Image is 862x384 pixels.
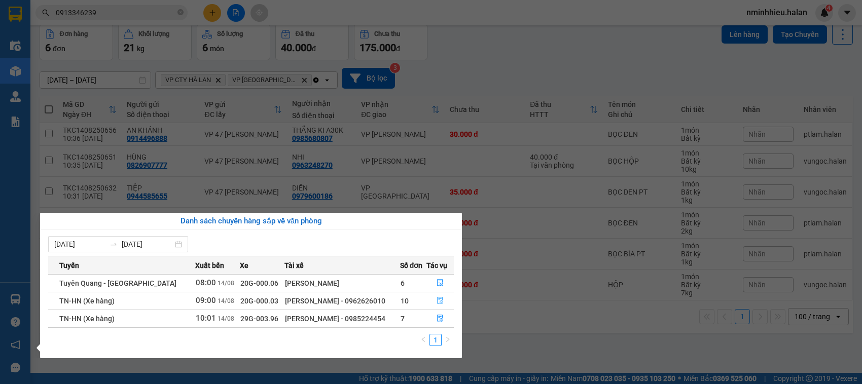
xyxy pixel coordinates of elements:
span: 29G-003.96 [240,315,278,323]
button: right [442,334,454,346]
span: to [110,240,118,248]
span: 10:01 [196,314,216,323]
span: Số đơn [400,260,423,271]
button: file-done [427,293,454,309]
span: file-done [437,315,444,323]
li: 1 [429,334,442,346]
div: [PERSON_NAME] - 0985224454 [285,313,400,324]
span: 20G-000.03 [240,297,278,305]
button: file-done [427,275,454,291]
span: right [445,336,451,342]
span: file-done [437,279,444,287]
span: Tài xế [284,260,304,271]
input: Từ ngày [54,239,105,250]
span: Tác vụ [426,260,447,271]
span: 14/08 [218,280,234,287]
button: left [417,334,429,346]
span: 6 [401,279,405,287]
span: Tuyên Quang - [GEOGRAPHIC_DATA] [59,279,176,287]
button: file-done [427,311,454,327]
div: Danh sách chuyến hàng sắp về văn phòng [48,215,454,227]
span: 09:00 [196,296,216,305]
span: TN-HN (Xe hàng) [59,297,115,305]
span: 20G-000.06 [240,279,278,287]
span: swap-right [110,240,118,248]
span: file-done [437,297,444,305]
div: [PERSON_NAME] - 0962626010 [285,295,400,306]
li: Next Page [442,334,454,346]
span: Xuất bến [195,260,224,271]
div: [PERSON_NAME] [285,278,400,289]
span: TN-HN (Xe hàng) [59,315,115,323]
input: Đến ngày [122,239,173,250]
span: 14/08 [218,315,234,322]
span: 08:00 [196,278,216,287]
span: Tuyến [59,260,79,271]
span: 10 [401,297,409,305]
li: Previous Page [417,334,429,346]
span: Xe [240,260,248,271]
span: 7 [401,315,405,323]
a: 1 [430,334,441,345]
span: left [420,336,426,342]
span: 14/08 [218,297,234,304]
